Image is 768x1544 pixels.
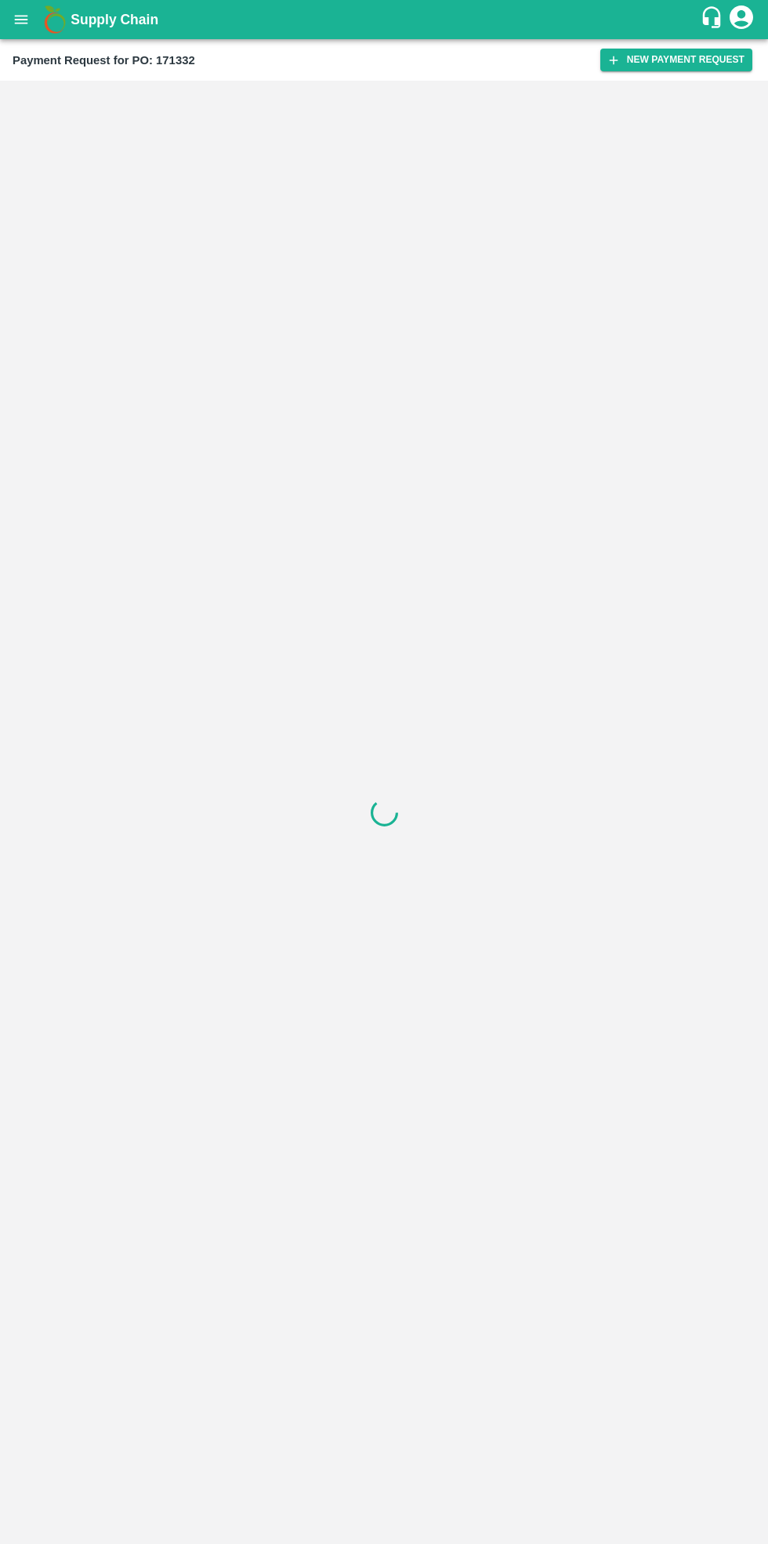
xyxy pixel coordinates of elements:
[727,3,755,36] div: account of current user
[13,54,195,67] b: Payment Request for PO: 171332
[71,9,700,31] a: Supply Chain
[39,4,71,35] img: logo
[700,5,727,34] div: customer-support
[600,49,752,71] button: New Payment Request
[3,2,39,38] button: open drawer
[71,12,158,27] b: Supply Chain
